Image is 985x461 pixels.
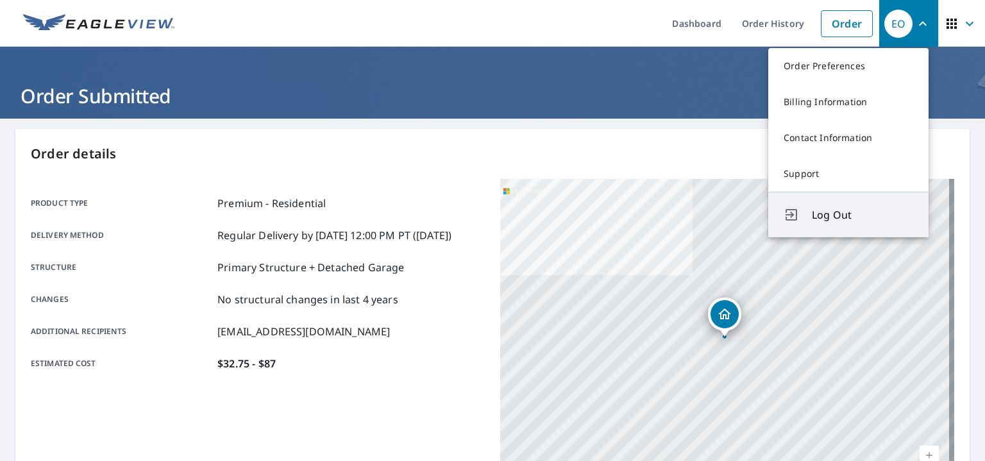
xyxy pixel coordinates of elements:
[31,292,212,307] p: Changes
[31,324,212,339] p: Additional recipients
[217,324,390,339] p: [EMAIL_ADDRESS][DOMAIN_NAME]
[31,144,954,163] p: Order details
[768,192,929,237] button: Log Out
[217,228,451,243] p: Regular Delivery by [DATE] 12:00 PM PT ([DATE])
[768,156,929,192] a: Support
[884,10,913,38] div: EO
[15,83,970,109] h1: Order Submitted
[31,356,212,371] p: Estimated cost
[821,10,873,37] a: Order
[31,228,212,243] p: Delivery method
[768,48,929,84] a: Order Preferences
[31,260,212,275] p: Structure
[31,196,212,211] p: Product type
[708,298,741,337] div: Dropped pin, building 1, Residential property, 2906 2nd Ave N Seattle, WA 98109
[768,84,929,120] a: Billing Information
[768,120,929,156] a: Contact Information
[217,356,276,371] p: $32.75 - $87
[812,207,913,222] span: Log Out
[217,196,326,211] p: Premium - Residential
[217,292,398,307] p: No structural changes in last 4 years
[217,260,404,275] p: Primary Structure + Detached Garage
[23,14,174,33] img: EV Logo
